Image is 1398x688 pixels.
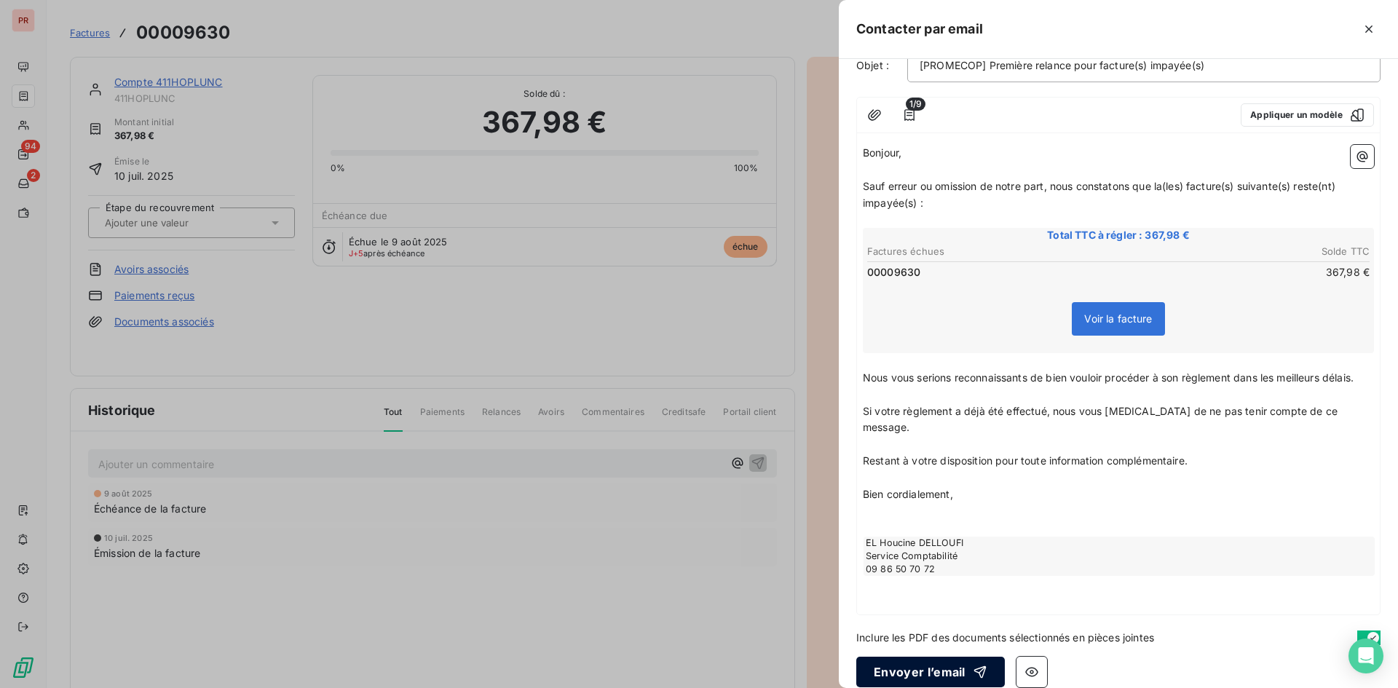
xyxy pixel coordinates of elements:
span: Bonjour, [863,146,901,159]
button: Envoyer l’email [856,657,1005,687]
span: Sauf erreur ou omission de notre part, nous constatons que la(les) facture(s) suivante(s) reste(n... [863,180,1338,209]
span: Voir la facture [1084,312,1152,325]
span: Bien cordialement, [863,488,953,500]
h5: Contacter par email [856,19,983,39]
th: Factures échues [866,244,1118,259]
button: Appliquer un modèle [1241,103,1374,127]
span: Total TTC à régler : 367,98 € [865,228,1372,242]
span: Nous vous serions reconnaissants de bien vouloir procéder à son règlement dans les meilleurs délais. [863,371,1354,384]
span: Restant à votre disposition pour toute information complémentaire. [863,454,1188,467]
span: 1/9 [906,98,925,111]
span: Objet : [856,59,889,71]
span: Inclure les PDF des documents sélectionnés en pièces jointes [856,630,1154,645]
span: [PROMECOP] Première relance pour facture(s) impayée(s) [920,59,1204,71]
td: 367,98 € [1119,264,1370,280]
span: Si votre règlement a déjà été effectué, nous vous [MEDICAL_DATA] de ne pas tenir compte de ce mes... [863,405,1340,434]
span: 00009630 [867,265,920,280]
th: Solde TTC [1119,244,1370,259]
div: Open Intercom Messenger [1348,638,1383,673]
